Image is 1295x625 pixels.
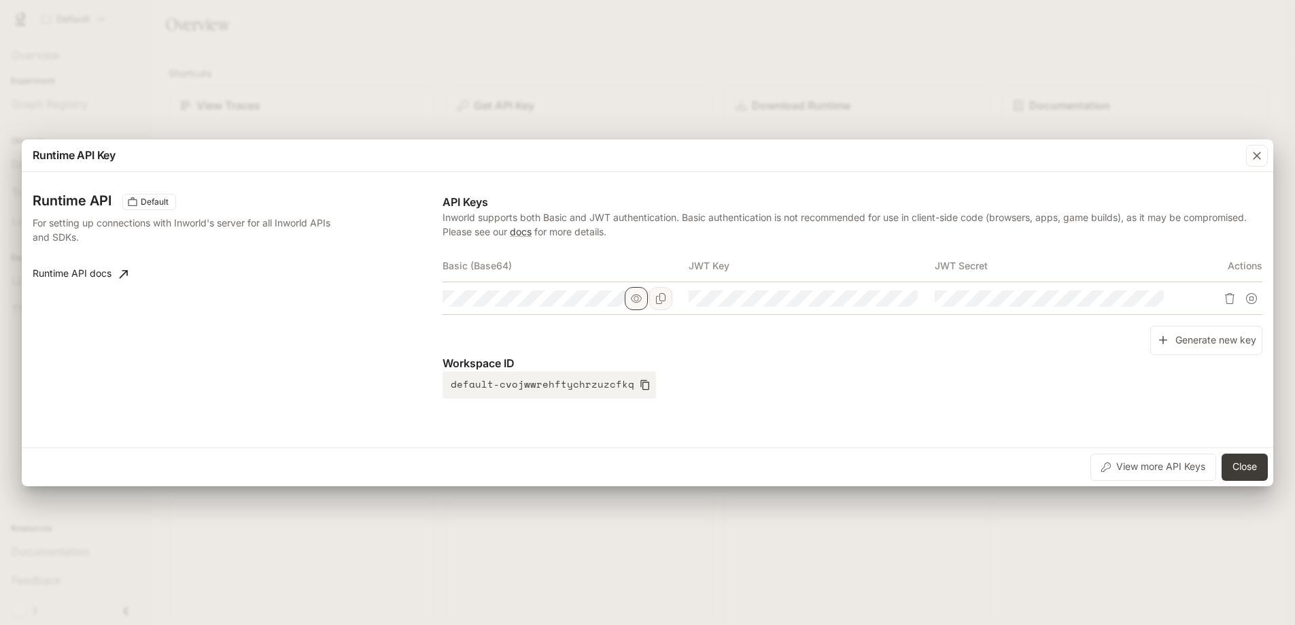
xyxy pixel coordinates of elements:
a: Runtime API docs [27,260,133,288]
th: JWT Key [689,250,935,282]
p: Workspace ID [443,355,1262,371]
a: docs [510,226,532,237]
button: View more API Keys [1090,454,1216,481]
p: For setting up connections with Inworld's server for all Inworld APIs and SDKs. [33,216,332,244]
button: default-cvojwwrehftychrzuzcfkq [443,371,656,399]
p: Inworld supports both Basic and JWT authentication. Basic authentication is not recommended for u... [443,210,1262,239]
button: Close [1222,454,1268,481]
button: Copy Basic (Base64) [649,287,672,310]
th: Basic (Base64) [443,250,689,282]
span: Default [135,196,174,208]
p: API Keys [443,194,1262,210]
div: These keys will apply to your current workspace only [122,194,176,210]
button: Suspend API key [1241,288,1262,309]
p: Runtime API Key [33,147,116,163]
th: JWT Secret [935,250,1181,282]
button: Delete API key [1219,288,1241,309]
h3: Runtime API [33,194,111,207]
th: Actions [1180,250,1262,282]
button: Generate new key [1150,326,1262,355]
